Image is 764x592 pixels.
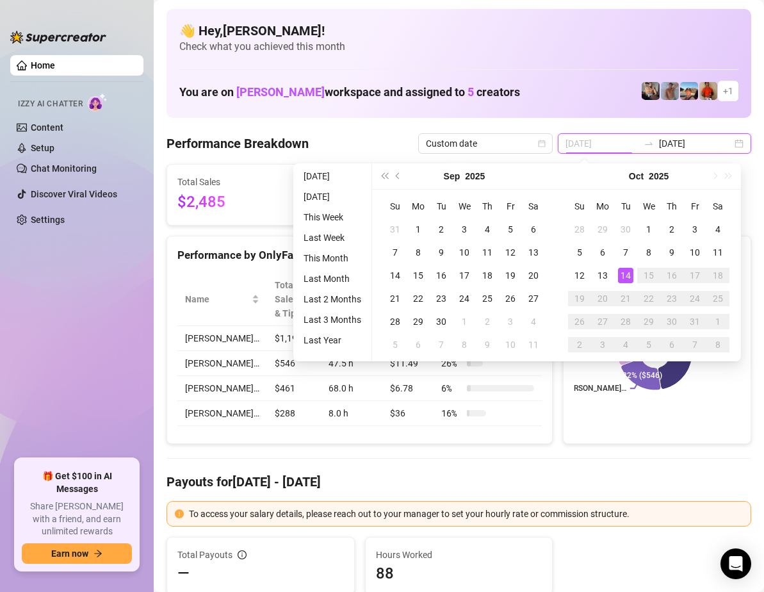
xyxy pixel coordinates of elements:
[595,222,610,237] div: 29
[526,268,541,283] div: 20
[706,333,729,356] td: 2025-11-08
[687,245,703,260] div: 10
[706,264,729,287] td: 2025-10-18
[441,381,462,395] span: 6 %
[618,291,633,306] div: 21
[568,241,591,264] td: 2025-10-05
[591,287,614,310] td: 2025-10-20
[683,333,706,356] td: 2025-11-07
[407,333,430,356] td: 2025-10-06
[664,291,679,306] div: 23
[434,314,449,329] div: 30
[637,287,660,310] td: 2025-10-22
[267,401,321,426] td: $288
[526,222,541,237] div: 6
[499,310,522,333] td: 2025-10-03
[687,314,703,329] div: 31
[298,210,366,225] li: This Week
[384,287,407,310] td: 2025-09-21
[167,473,751,491] h4: Payouts for [DATE] - [DATE]
[441,406,462,420] span: 16 %
[31,122,63,133] a: Content
[499,287,522,310] td: 2025-09-26
[476,218,499,241] td: 2025-09-04
[568,287,591,310] td: 2025-10-19
[453,264,476,287] td: 2025-09-17
[664,314,679,329] div: 30
[387,291,403,306] div: 21
[526,291,541,306] div: 27
[434,245,449,260] div: 9
[526,337,541,352] div: 11
[457,268,472,283] div: 17
[687,291,703,306] div: 24
[637,218,660,241] td: 2025-10-01
[526,245,541,260] div: 13
[453,310,476,333] td: 2025-10-01
[591,241,614,264] td: 2025-10-06
[637,241,660,264] td: 2025-10-08
[177,326,267,351] td: [PERSON_NAME]…
[480,337,495,352] div: 9
[457,245,472,260] div: 10
[384,241,407,264] td: 2025-09-07
[664,337,679,352] div: 6
[661,82,679,100] img: Joey
[453,218,476,241] td: 2025-09-03
[22,543,132,564] button: Earn nowarrow-right
[572,245,587,260] div: 5
[267,273,321,326] th: Total Sales & Tips
[387,268,403,283] div: 14
[430,195,453,218] th: Tu
[434,291,449,306] div: 23
[503,291,518,306] div: 26
[572,268,587,283] div: 12
[51,548,88,559] span: Earn now
[430,333,453,356] td: 2025-10-07
[430,218,453,241] td: 2025-09-02
[407,195,430,218] th: Mo
[637,195,660,218] th: We
[618,222,633,237] div: 30
[267,351,321,376] td: $546
[614,264,637,287] td: 2025-10-14
[430,310,453,333] td: 2025-09-30
[687,222,703,237] div: 3
[641,314,656,329] div: 29
[526,314,541,329] div: 4
[430,264,453,287] td: 2025-09-16
[167,135,309,152] h4: Performance Breakdown
[503,337,518,352] div: 10
[467,85,474,99] span: 5
[706,195,729,218] th: Sa
[618,245,633,260] div: 7
[298,271,366,286] li: Last Month
[457,314,472,329] div: 1
[177,273,267,326] th: Name
[522,264,545,287] td: 2025-09-20
[10,31,106,44] img: logo-BBDzfeDw.svg
[18,98,83,110] span: Izzy AI Chatter
[476,195,499,218] th: Th
[275,278,303,320] span: Total Sales & Tips
[660,241,683,264] td: 2025-10-09
[480,291,495,306] div: 25
[177,190,294,215] span: $2,485
[614,333,637,356] td: 2025-11-04
[407,310,430,333] td: 2025-09-29
[31,215,65,225] a: Settings
[723,84,733,98] span: + 1
[453,241,476,264] td: 2025-09-10
[687,337,703,352] div: 7
[683,218,706,241] td: 2025-10-03
[238,550,247,559] span: info-circle
[298,189,366,204] li: [DATE]
[565,136,638,151] input: Start date
[410,291,426,306] div: 22
[572,291,587,306] div: 19
[706,241,729,264] td: 2025-10-11
[522,310,545,333] td: 2025-10-04
[382,376,434,401] td: $6.78
[614,241,637,264] td: 2025-10-07
[387,222,403,237] div: 31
